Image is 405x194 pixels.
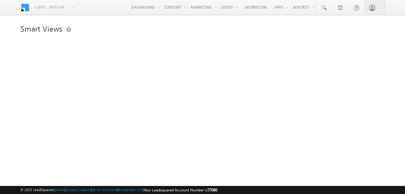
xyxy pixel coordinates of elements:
[144,188,217,192] span: Your Leadsquared Account Number is
[207,188,217,192] span: 77060
[55,188,65,192] a: About
[92,188,117,192] a: Terms of Service
[34,4,68,10] span: Client - indglobal1 (77060)
[20,23,62,34] span: Smart Views
[66,188,91,192] a: Contact Support
[118,188,143,192] a: Acceptable Use
[20,187,217,193] span: © 2025 LeadSquared | | | | |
